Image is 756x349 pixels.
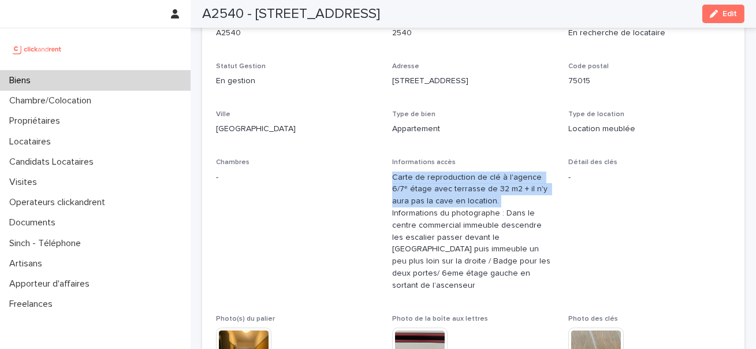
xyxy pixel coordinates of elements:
[392,315,488,322] span: Photo de la boîte aux lettres
[392,75,554,87] p: [STREET_ADDRESS]
[216,75,378,87] p: En gestion
[568,111,624,118] span: Type de location
[5,116,69,127] p: Propriétaires
[216,172,378,184] p: -
[568,63,609,70] span: Code postal
[216,27,378,39] p: A2540
[5,75,40,86] p: Biens
[392,123,554,135] p: Appartement
[392,172,554,292] p: Carte de reproduction de clé à l'agence 6/7ᵉ étage avec terrasse de 32 m2 + il n'y aura pas la ca...
[5,95,100,106] p: Chambre/Colocation
[5,177,46,188] p: Visites
[216,63,266,70] span: Statut Gestion
[568,159,617,166] span: Détail des clés
[5,136,60,147] p: Locataires
[5,279,99,289] p: Apporteur d'affaires
[216,111,230,118] span: Ville
[5,157,103,168] p: Candidats Locataires
[392,27,554,39] p: 2540
[723,10,737,18] span: Edit
[392,63,419,70] span: Adresse
[202,6,380,23] h2: A2540 - [STREET_ADDRESS]
[216,159,249,166] span: Chambres
[392,159,456,166] span: Informations accès
[568,172,731,184] p: -
[702,5,744,23] button: Edit
[568,27,731,39] p: En recherche de locataire
[5,258,51,269] p: Artisans
[216,315,275,322] span: Photo(s) du palier
[5,217,65,228] p: Documents
[568,75,731,87] p: 75015
[5,238,90,249] p: Sinch - Téléphone
[568,315,618,322] span: Photo des clés
[216,123,378,135] p: [GEOGRAPHIC_DATA]
[5,197,114,208] p: Operateurs clickandrent
[5,299,62,310] p: Freelances
[9,38,65,61] img: UCB0brd3T0yccxBKYDjQ
[392,111,435,118] span: Type de bien
[568,123,731,135] p: Location meublée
